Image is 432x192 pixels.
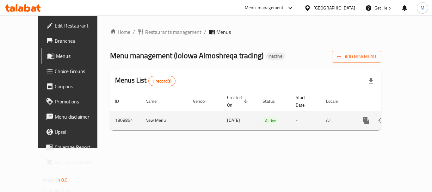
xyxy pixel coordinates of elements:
[145,97,165,105] span: Name
[266,53,285,60] div: Inactive
[363,73,379,89] div: Export file
[291,111,321,130] td: -
[55,22,105,29] span: Edit Restaurant
[41,79,110,94] a: Coupons
[55,98,105,105] span: Promotions
[110,92,424,130] table: enhanced table
[140,111,188,130] td: New Menu
[321,111,354,130] td: All
[41,155,110,170] a: Grocery Checklist
[41,64,110,79] a: Choice Groups
[296,94,313,109] span: Start Date
[110,111,140,130] td: 1308864
[55,67,105,75] span: Choice Groups
[58,176,68,184] span: 1.0.0
[41,48,110,64] a: Menus
[115,97,127,105] span: ID
[55,158,105,166] span: Grocery Checklist
[266,53,285,59] span: Inactive
[55,37,105,45] span: Branches
[138,28,201,36] a: Restaurants management
[421,4,424,11] span: M
[354,92,424,111] th: Actions
[149,78,176,84] span: 1 record(s)
[245,4,284,12] div: Menu-management
[145,28,201,36] span: Restaurants management
[55,113,105,121] span: Menu disclaimer
[262,117,279,124] span: Active
[337,53,376,61] span: Add New Menu
[41,18,110,33] a: Edit Restaurant
[41,94,110,109] a: Promotions
[359,113,374,128] button: more
[41,124,110,139] a: Upsell
[56,52,105,60] span: Menus
[227,94,250,109] span: Created On
[41,139,110,155] a: Coverage Report
[55,143,105,151] span: Coverage Report
[227,116,240,124] span: [DATE]
[216,28,231,36] span: Menus
[41,33,110,48] a: Branches
[115,76,176,86] h2: Menus List
[110,28,130,36] a: Home
[148,76,176,86] div: Total records count
[204,28,206,36] li: /
[332,51,381,63] button: Add New Menu
[110,28,381,36] nav: breadcrumb
[55,83,105,90] span: Coupons
[41,176,57,184] span: Version:
[313,4,355,11] div: [GEOGRAPHIC_DATA]
[133,28,135,36] li: /
[55,128,105,136] span: Upsell
[41,109,110,124] a: Menu disclaimer
[262,97,283,105] span: Status
[110,48,263,63] span: Menu management ( lolowa Almoshreqa trading )
[193,97,214,105] span: Vendor
[326,97,346,105] span: Locale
